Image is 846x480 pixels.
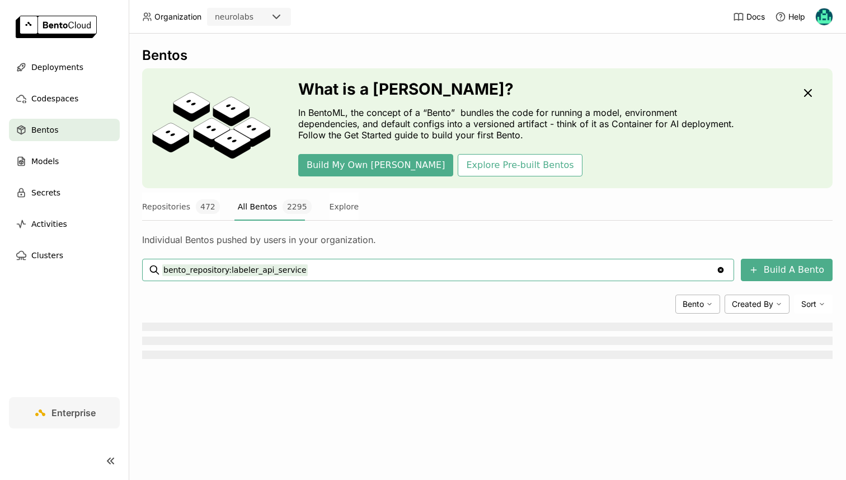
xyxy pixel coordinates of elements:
[238,193,312,221] button: All Bentos
[801,299,816,309] span: Sort
[746,12,765,22] span: Docs
[732,299,773,309] span: Created By
[31,249,63,262] span: Clusters
[775,11,805,22] div: Help
[788,12,805,22] span: Help
[741,259,833,281] button: Build A Bento
[733,11,765,22] a: Docs
[298,107,740,141] p: In BentoML, the concept of a “Bento” bundles the code for running a model, environment dependenci...
[51,407,96,418] span: Enterprise
[716,265,725,274] svg: Clear value
[151,91,271,165] img: cover onboarding
[31,123,58,137] span: Bentos
[9,397,120,428] a: Enterprise
[162,261,716,279] input: Search
[31,92,78,105] span: Codespaces
[283,199,312,214] span: 2295
[16,16,97,38] img: logo
[9,213,120,235] a: Activities
[9,181,120,204] a: Secrets
[142,193,220,221] button: Repositories
[9,87,120,110] a: Codespaces
[154,12,201,22] span: Organization
[31,186,60,199] span: Secrets
[9,119,120,141] a: Bentos
[31,217,67,231] span: Activities
[215,11,253,22] div: neurolabs
[9,150,120,173] a: Models
[675,295,720,314] div: Bento
[196,199,220,214] span: 472
[142,47,833,64] div: Bentos
[298,154,453,176] button: Build My Own [PERSON_NAME]
[683,299,704,309] span: Bento
[458,154,582,176] button: Explore Pre-built Bentos
[142,234,833,245] div: Individual Bentos pushed by users in your organization.
[255,12,256,23] input: Selected neurolabs.
[31,155,59,168] span: Models
[9,56,120,78] a: Deployments
[725,295,789,314] div: Created By
[794,295,833,314] div: Sort
[816,8,833,25] img: Calin Cojocaru
[9,244,120,267] a: Clusters
[298,80,740,98] h3: What is a [PERSON_NAME]?
[31,60,83,74] span: Deployments
[330,193,359,221] button: Explore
